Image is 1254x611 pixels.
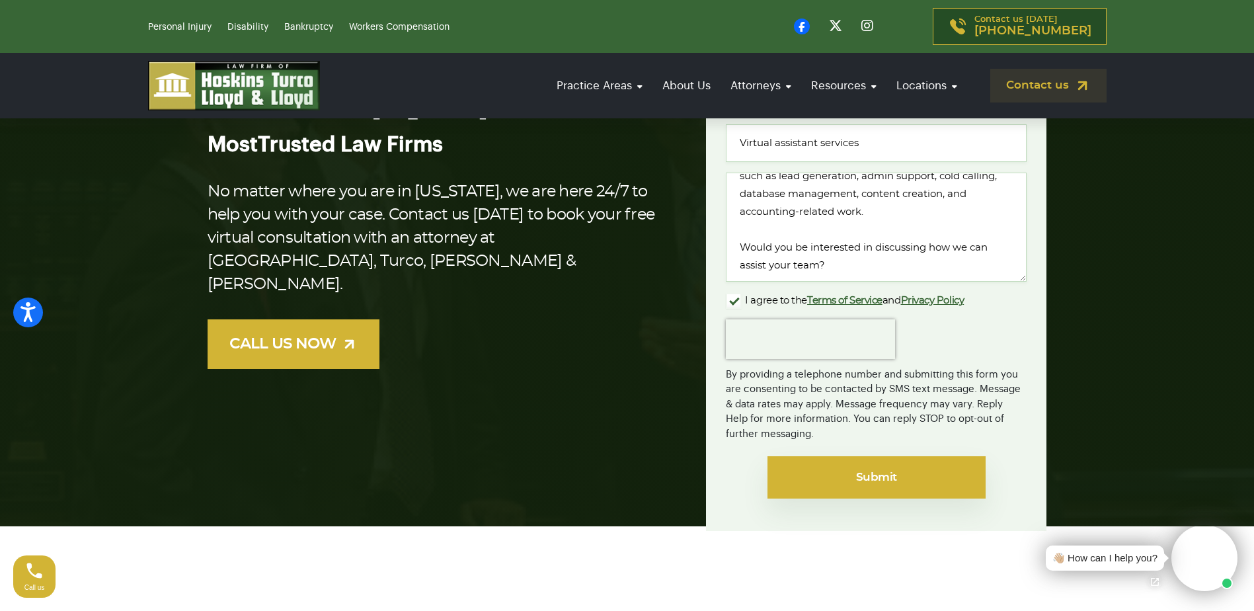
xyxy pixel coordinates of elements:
[726,359,1027,442] div: By providing a telephone number and submitting this form you are consenting to be contacted by SM...
[208,134,258,155] span: Most
[933,8,1107,45] a: Contact us [DATE][PHONE_NUMBER]
[726,124,1027,162] input: Type of case or question
[890,67,964,104] a: Locations
[24,584,45,591] span: Call us
[1052,551,1157,566] div: 👋🏼 How can I help you?
[1141,568,1169,596] a: Open chat
[208,181,664,296] p: No matter where you are in [US_STATE], we are here 24/7 to help you with your case. Contact us [D...
[767,456,986,499] input: Submit
[974,15,1091,38] p: Contact us [DATE]
[284,22,333,32] a: Bankruptcy
[990,69,1107,102] a: Contact us
[726,293,964,309] label: I agree to the and
[974,24,1091,38] span: [PHONE_NUMBER]
[726,319,895,359] iframe: reCAPTCHA
[724,67,798,104] a: Attorneys
[550,67,649,104] a: Practice Areas
[804,67,883,104] a: Resources
[148,61,320,110] img: logo
[208,319,379,369] a: CALL US NOW
[901,296,964,305] a: Privacy Policy
[349,22,450,32] a: Workers Compensation
[341,336,358,352] img: arrow-up-right-light.svg
[258,134,443,155] span: Trusted Law Firms
[807,296,882,305] a: Terms of Service
[656,67,717,104] a: About Us
[227,22,268,32] a: Disability
[148,22,212,32] a: Personal Injury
